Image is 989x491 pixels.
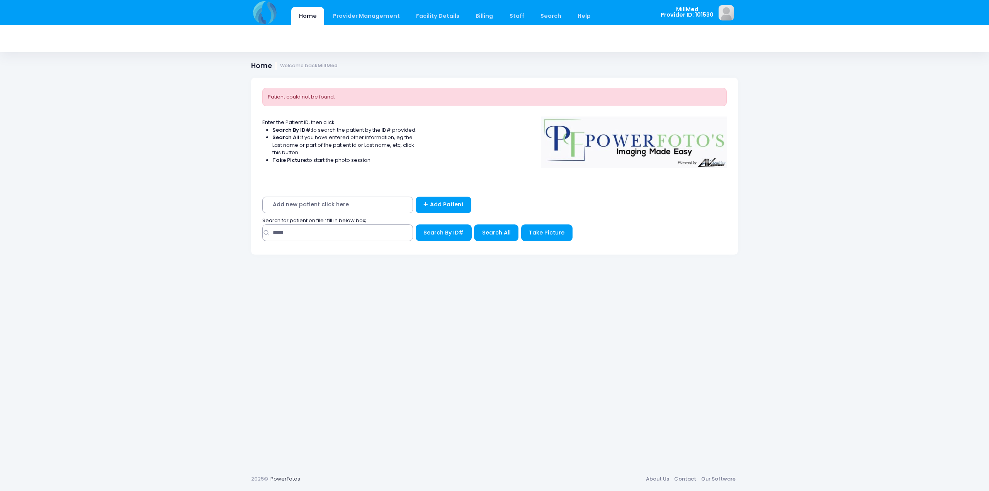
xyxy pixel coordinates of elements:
strong: Search By ID#: [272,126,312,134]
a: Help [570,7,598,25]
strong: Search All: [272,134,301,141]
a: Our Software [698,472,738,486]
span: Take Picture [529,229,564,236]
a: Add Patient [416,197,472,213]
span: Add new patient click here [262,197,413,213]
a: Staff [502,7,532,25]
button: Take Picture [521,224,573,241]
span: Enter the Patient ID, then click [262,119,335,126]
span: MillMed Provider ID: 101530 [661,7,714,18]
span: Search for patient on file : fill in below box; [262,217,366,224]
strong: Take Picture: [272,156,307,164]
small: Welcome back [280,63,338,69]
img: image [719,5,734,20]
a: Search [533,7,569,25]
li: to search the patient by the ID# provided. [272,126,417,134]
span: Search All [482,229,511,236]
a: Contact [671,472,698,486]
a: Home [291,7,324,25]
h1: Home [251,62,338,70]
li: to start the photo session. [272,156,417,164]
span: 2025© [251,475,268,483]
a: Facility Details [409,7,467,25]
a: Billing [468,7,501,25]
span: Search By ID# [423,229,464,236]
button: Search All [474,224,518,241]
a: About Us [643,472,671,486]
img: Logo [537,111,731,168]
li: If you have entered other information, eg the Last name or part of the patient id or Last name, e... [272,134,417,156]
button: Search By ID# [416,224,472,241]
a: Provider Management [325,7,407,25]
strong: MillMed [318,62,338,69]
div: Patient could not be found. [262,88,727,106]
a: PowerFotos [270,475,300,483]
